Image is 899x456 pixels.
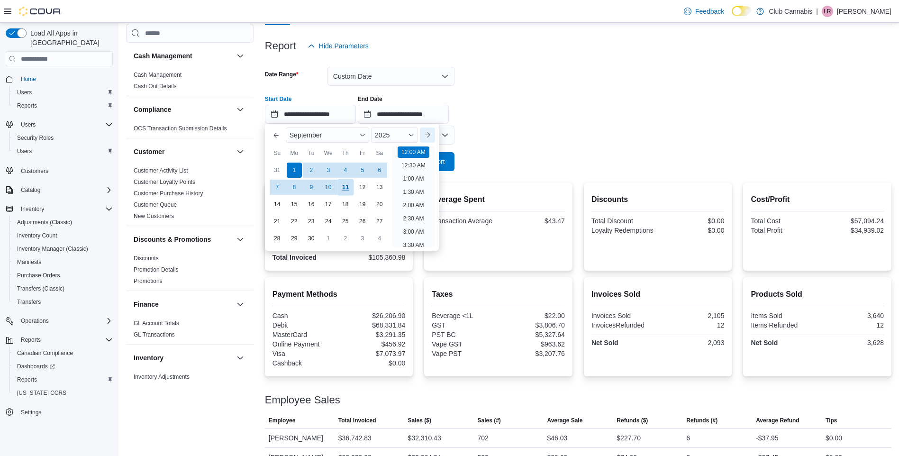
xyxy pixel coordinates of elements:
[432,217,496,225] div: Transaction Average
[21,336,41,344] span: Reports
[134,147,233,156] button: Customer
[591,217,656,225] div: Total Discount
[837,6,891,17] p: [PERSON_NAME]
[17,363,55,370] span: Dashboards
[338,146,353,161] div: Th
[272,289,406,300] h2: Payment Methods
[13,230,113,241] span: Inventory Count
[13,256,45,268] a: Manifests
[235,234,246,245] button: Discounts & Promotions
[338,432,372,444] div: $36,742.83
[2,314,117,328] button: Operations
[819,227,884,234] div: $34,939.02
[500,331,565,338] div: $5,327.64
[134,201,177,208] a: Customer Queue
[134,353,233,363] button: Inventory
[304,180,319,195] div: day-9
[13,132,57,144] a: Security Roles
[375,131,390,139] span: 2025
[21,409,41,416] span: Settings
[265,95,292,103] label: Start Date
[21,317,49,325] span: Operations
[500,217,565,225] div: $43.47
[591,312,656,319] div: Invoices Sold
[134,278,163,284] a: Promotions
[341,312,405,319] div: $26,206.90
[17,406,113,418] span: Settings
[660,312,724,319] div: 2,105
[13,100,41,111] a: Reports
[287,146,302,161] div: Mo
[355,231,370,246] div: day-3
[265,105,356,124] input: Press the down key to enter a popover containing a calendar. Press the escape key to close the po...
[13,283,68,294] a: Transfers (Classic)
[290,131,322,139] span: September
[500,340,565,348] div: $963.62
[134,125,227,132] span: OCS Transaction Submission Details
[272,331,337,338] div: MasterCard
[660,321,724,329] div: 12
[13,296,45,308] a: Transfers
[769,6,812,17] p: Club Cannabis
[126,165,254,226] div: Customer
[17,119,39,130] button: Users
[751,339,778,347] strong: Net Sold
[134,201,177,209] span: Customer Queue
[500,321,565,329] div: $3,806.70
[134,235,211,244] h3: Discounts & Promotions
[134,300,233,309] button: Finance
[17,184,44,196] button: Catalog
[21,167,48,175] span: Customers
[13,347,77,359] a: Canadian Compliance
[270,180,285,195] div: day-7
[2,333,117,347] button: Reports
[822,6,833,17] div: Linda Robinson
[134,353,163,363] h3: Inventory
[441,131,449,139] button: Open list of options
[235,146,246,157] button: Customer
[686,417,717,424] span: Refunds (#)
[591,339,618,347] strong: Net Sold
[265,429,335,447] div: [PERSON_NAME]
[591,289,725,300] h2: Invoices Sold
[372,231,387,246] div: day-4
[13,217,113,228] span: Adjustments (Classic)
[432,289,565,300] h2: Taxes
[9,131,117,145] button: Security Roles
[134,105,171,114] h3: Compliance
[2,183,117,197] button: Catalog
[547,432,567,444] div: $46.03
[13,146,113,157] span: Users
[265,394,340,406] h3: Employee Sales
[13,270,64,281] a: Purchase Orders
[17,315,53,327] button: Operations
[321,146,336,161] div: We
[17,73,113,85] span: Home
[13,374,41,385] a: Reports
[17,134,54,142] span: Security Roles
[235,352,246,364] button: Inventory
[478,417,501,424] span: Sales (#)
[9,255,117,269] button: Manifests
[321,180,336,195] div: day-10
[547,417,582,424] span: Average Sale
[341,321,405,329] div: $68,331.84
[680,2,728,21] a: Feedback
[751,227,815,234] div: Total Profit
[751,312,815,319] div: Items Sold
[372,180,387,195] div: day-13
[304,163,319,178] div: day-2
[9,295,117,309] button: Transfers
[500,350,565,357] div: $3,207.76
[134,374,190,380] a: Inventory Adjustments
[272,340,337,348] div: Online Payment
[134,179,195,185] a: Customer Loyalty Points
[341,359,405,367] div: $0.00
[272,254,317,261] strong: Total Invoiced
[732,6,752,16] input: Dark Mode
[13,387,113,399] span: Washington CCRS
[372,214,387,229] div: day-27
[355,163,370,178] div: day-5
[270,197,285,212] div: day-14
[286,128,369,143] div: Button. Open the month selector. September is currently selected.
